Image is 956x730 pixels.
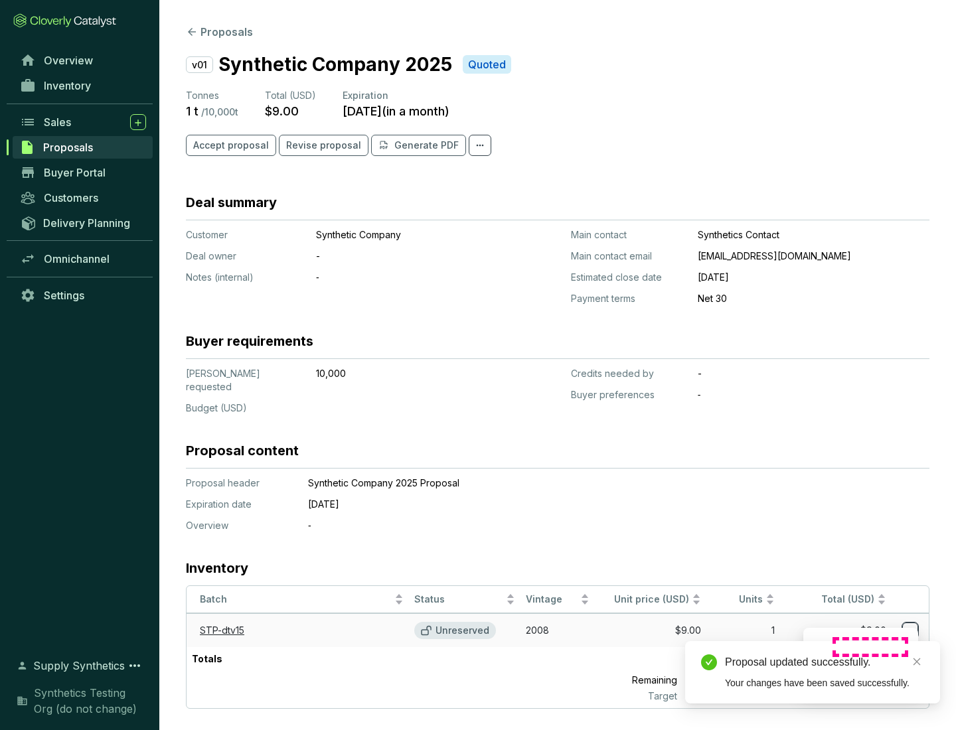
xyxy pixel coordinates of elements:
span: Overview [44,54,93,67]
p: - [316,250,495,263]
p: Credits needed by [571,367,687,380]
p: v01 [186,56,213,73]
p: Payment terms [571,292,687,305]
span: Supply Synthetics [33,658,125,674]
span: Synthetics Testing Org (do not change) [34,685,146,717]
p: Totals [187,647,228,671]
p: [DATE] [698,271,929,284]
p: Deal owner [186,250,305,263]
p: Notes (internal) [186,271,305,284]
p: Quoted [468,58,506,72]
p: [DATE] ( in a month ) [343,104,449,119]
span: Unit price (USD) [614,593,689,605]
a: Proposals [13,136,153,159]
p: Generate PDF [394,139,459,152]
a: Buyer Portal [13,161,153,184]
span: Batch [200,593,392,606]
p: 10,000 [316,367,495,380]
p: - [698,367,929,380]
th: Status [409,586,520,613]
div: Your changes have been saved successfully. [725,676,924,690]
td: $9.00 [595,613,706,647]
th: Batch [187,586,409,613]
p: Expiration [343,89,449,102]
span: Inventory [44,79,91,92]
span: check-circle [701,654,717,670]
p: Net 30 [698,292,929,305]
a: Settings [13,284,153,307]
p: Expiration date [186,498,292,511]
span: Proposals [43,141,93,154]
p: 1 t [186,104,199,119]
p: Target [573,690,682,703]
a: Sales [13,111,153,133]
h3: Buyer requirements [186,332,313,350]
p: ‐ [308,519,866,532]
p: Remaining [573,671,682,690]
p: [PERSON_NAME] requested [186,367,305,394]
span: Units [712,593,763,606]
a: Customers [13,186,153,209]
p: $9.00 [265,104,299,119]
span: Accept proposal [193,139,269,152]
a: Close [910,654,924,669]
p: Synthetics Contact [698,228,929,242]
p: Synthetic Company 2025 [218,50,452,78]
p: / 10,000 t [201,106,238,118]
p: [DATE] [308,498,866,511]
button: Proposals [186,24,253,40]
span: Revise proposal [286,139,361,152]
span: Vintage [526,593,578,606]
span: Omnichannel [44,252,110,265]
th: Units [706,586,781,613]
p: Proposal header [186,476,292,490]
h3: Inventory [186,559,248,577]
span: Budget (USD) [186,402,247,413]
p: Buyer preferences [571,388,687,402]
p: [EMAIL_ADDRESS][DOMAIN_NAME] [698,250,929,263]
p: Unreserved [436,624,489,636]
span: Delivery Planning [43,216,130,230]
h3: Proposal content [186,441,299,460]
p: ‐ [698,388,929,402]
div: Proposal updated successfully. [725,654,924,670]
a: Overview [13,49,153,72]
span: Customers [44,191,98,204]
span: Total (USD) [821,593,874,605]
p: Tonnes [186,89,238,102]
p: Synthetic Company 2025 Proposal [308,476,866,490]
p: ‐ [316,271,495,284]
span: Total (USD) [265,90,316,101]
a: STP-dtv15 [200,624,244,636]
p: Customer [186,228,305,242]
p: Reserve credits [833,640,905,654]
th: Vintage [520,586,595,613]
p: 9,999 t [682,671,780,690]
a: Delivery Planning [13,212,153,234]
span: Buyer Portal [44,166,106,179]
td: 1 [706,613,781,647]
td: $9.00 [780,613,892,647]
p: Synthetic Company [316,228,495,242]
button: Accept proposal [186,135,276,156]
p: Estimated close date [571,271,687,284]
p: Main contact [571,228,687,242]
p: Overview [186,519,292,532]
p: Main contact email [571,250,687,263]
span: Status [414,593,503,606]
span: close [912,657,921,666]
a: Omnichannel [13,248,153,270]
h3: Deal summary [186,193,277,212]
p: 1 t [682,647,779,671]
button: Generate PDF [371,135,466,156]
td: 2008 [520,613,595,647]
button: Revise proposal [279,135,368,156]
a: Inventory [13,74,153,97]
span: Sales [44,115,71,129]
span: Settings [44,289,84,302]
p: 10,000 t [682,690,780,703]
